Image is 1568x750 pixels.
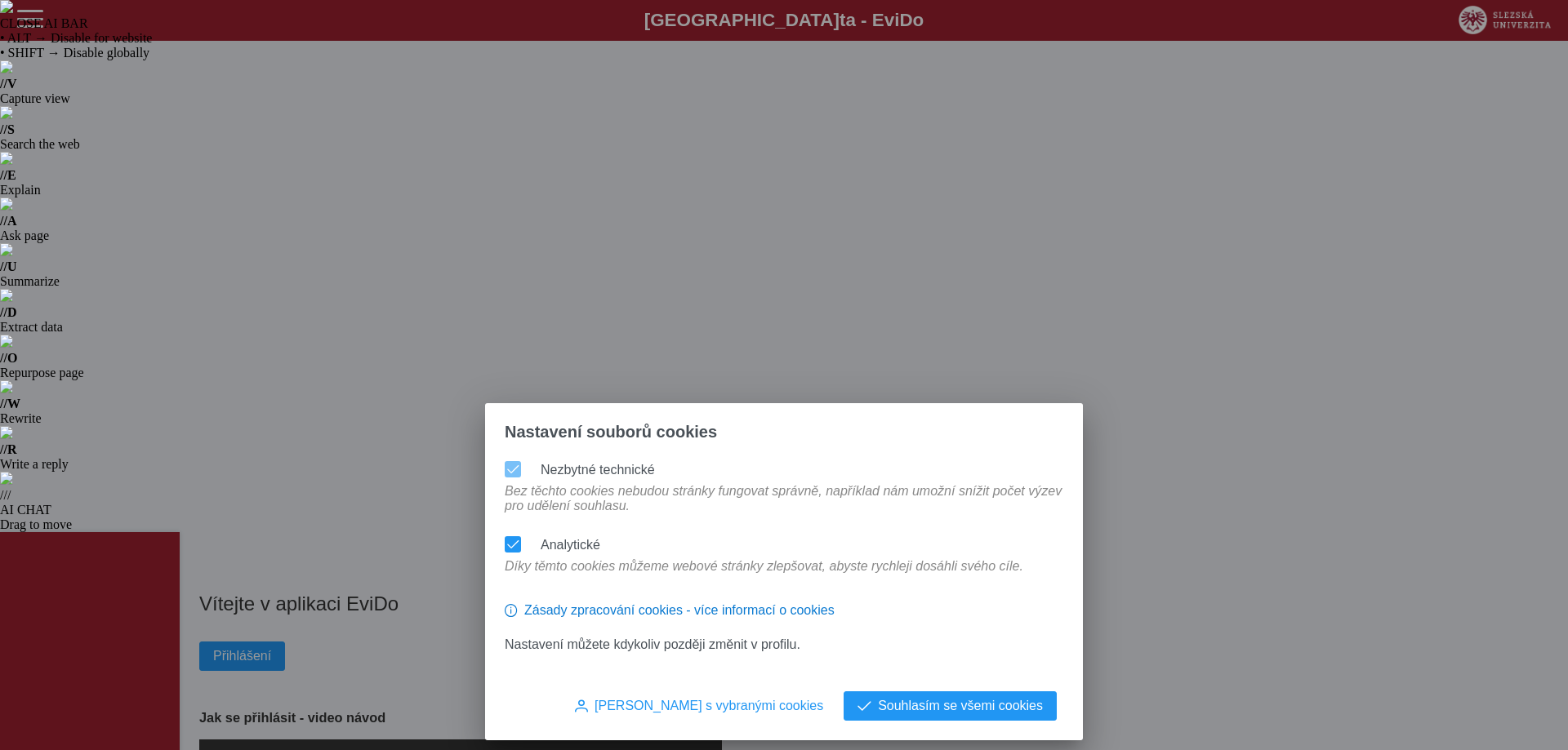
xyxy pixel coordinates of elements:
a: Zásady zpracování cookies - více informací o cookies [505,610,835,624]
label: Analytické [541,538,600,552]
button: [PERSON_NAME] s vybranými cookies [561,691,837,721]
span: [PERSON_NAME] s vybranými cookies [595,699,823,713]
button: Zásady zpracování cookies - více informací o cookies [505,597,835,624]
div: Díky těmto cookies můžeme webové stránky zlepšovat, abyste rychleji dosáhli svého cíle. [498,559,1030,590]
span: Souhlasím se všemi cookies [878,699,1043,713]
span: Zásady zpracování cookies - více informací o cookies [524,603,835,618]
button: Souhlasím se všemi cookies [844,691,1057,721]
p: Nastavení můžete kdykoliv později změnit v profilu. [505,637,1063,652]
